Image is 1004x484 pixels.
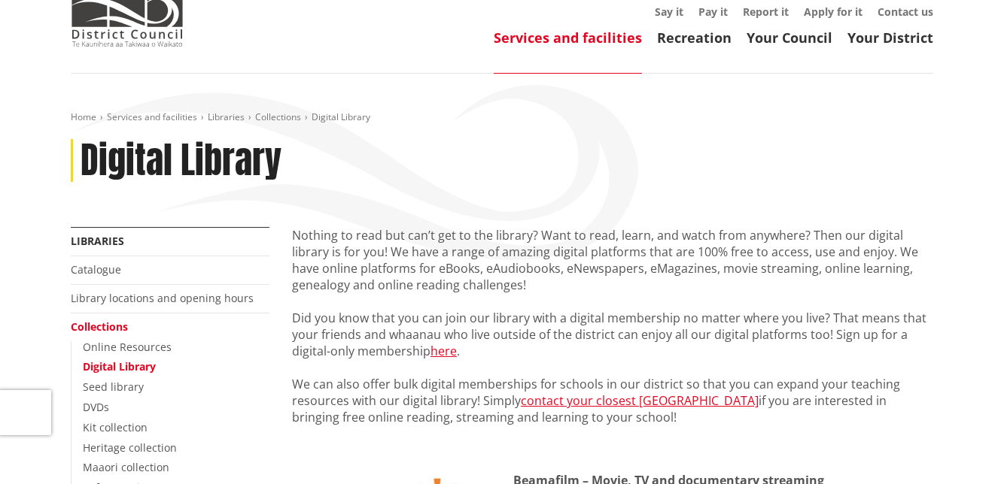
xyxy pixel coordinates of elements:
a: Services and facilities [494,29,642,47]
a: Apply for it [804,5,863,19]
a: Collections [255,110,301,123]
a: Your District [847,29,933,47]
a: DVDs [83,400,109,414]
a: Library locations and opening hours [71,291,254,305]
a: Seed library [83,380,144,394]
iframe: Messenger Launcher [935,421,989,475]
a: Online Resources [83,340,172,354]
a: Catalogue [71,262,121,277]
a: Pay it [698,5,728,19]
a: Libraries [208,110,245,123]
a: Home [71,110,96,123]
a: here [431,343,457,359]
p: Nothing to read but can’t get to the library? Want to read, learn, and watch from anywhere? Then ... [292,227,933,293]
h1: Digital Library [81,139,281,183]
a: Libraries [71,234,124,248]
p: We can also offer bulk digital memberships for schools in our district so that you can expand you... [292,376,933,425]
a: Collections [71,319,128,334]
a: Digital Library [83,359,156,374]
a: Recreation [657,29,732,47]
span: Digital Library [312,110,370,123]
nav: breadcrumb [71,111,933,124]
a: Contact us [878,5,933,19]
a: Maaori collection [83,460,169,474]
p: Did you know that you can join our library with a digital membership no matter where you live? Th... [292,310,933,359]
a: Your Council [747,29,832,47]
a: Services and facilities [107,110,197,123]
a: Heritage collection [83,440,177,455]
a: Report it [743,5,789,19]
a: contact your closest [GEOGRAPHIC_DATA] [521,392,759,409]
a: Say it [655,5,683,19]
a: Kit collection [83,420,148,434]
